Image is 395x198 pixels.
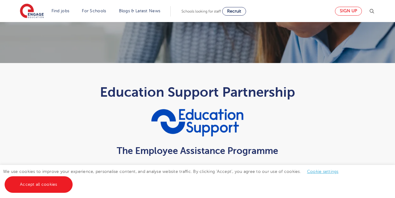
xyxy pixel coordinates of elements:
span: We use cookies to improve your experience, personalise content, and analyse website traffic. By c... [3,169,345,187]
h2: The Employee Assistance Programme [47,146,348,156]
a: Cookie settings [307,169,339,174]
img: Engage Education [20,4,44,19]
h1: Education Support Partnership [47,84,348,100]
a: For Schools [82,9,106,13]
a: Sign up [335,7,362,16]
a: Find jobs [51,9,70,13]
span: Recruit [227,9,241,13]
a: Blogs & Latest News [119,9,161,13]
span: Schools looking for staff [181,9,221,13]
a: Recruit [222,7,246,16]
a: Accept all cookies [5,176,73,193]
